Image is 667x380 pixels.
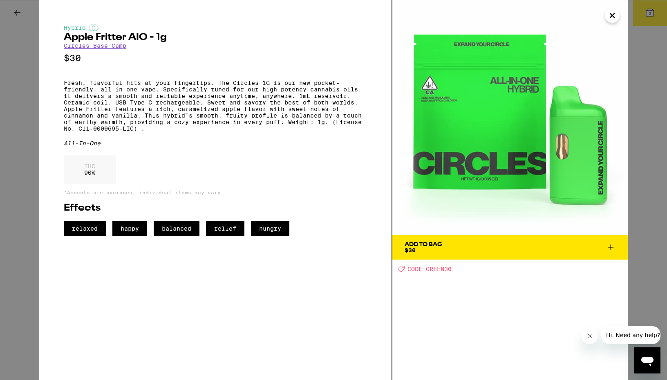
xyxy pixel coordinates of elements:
button: Close [605,8,620,23]
iframe: Message from company [601,326,660,344]
span: relief [206,221,244,236]
span: $30 [405,247,416,253]
h2: Apple Fritter AIO - 1g [64,33,367,42]
div: 90 % [64,155,116,184]
div: Add To Bag [405,242,442,247]
span: hungry [251,221,289,236]
span: balanced [154,221,199,236]
iframe: Button to launch messaging window [634,347,660,373]
span: happy [112,221,147,236]
p: $30 [64,53,367,63]
a: Circles Base Camp [64,42,126,49]
h2: Effects [64,203,367,213]
p: Fresh, flavorful hits at your fingertips. The Circles 1G is our new pocket-friendly, all-in-one v... [64,80,367,132]
div: All-In-One [64,140,367,147]
span: relaxed [64,221,106,236]
p: THC [84,163,95,169]
span: CODE GREEN30 [407,266,452,272]
button: Add To Bag$30 [392,235,628,260]
img: hybridColor.svg [89,24,98,31]
div: Hybrid [64,24,367,31]
iframe: Close message [582,328,598,344]
p: *Amounts are averages, individual items may vary. [64,190,367,195]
